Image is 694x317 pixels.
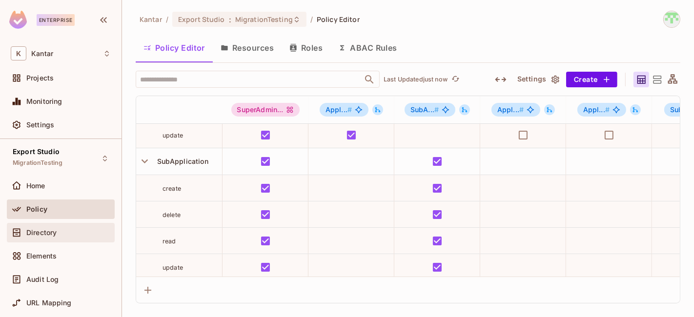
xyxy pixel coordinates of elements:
span: Settings [26,121,54,129]
span: refresh [451,75,460,84]
span: Export Studio [13,148,60,156]
span: Workspace: Kantar [31,50,53,58]
span: Projects [26,74,54,82]
span: Application#AdminViewer [491,103,540,117]
span: # [347,105,352,114]
span: Elements [26,252,57,260]
button: Policy Editor [136,36,213,60]
span: delete [163,211,181,218]
span: SubApplication [153,157,208,165]
span: MigrationTesting [235,15,293,24]
button: Roles [282,36,330,60]
span: Application#AdminUser [320,103,368,117]
span: Appl... [497,105,524,114]
span: # [519,105,524,114]
span: # [434,105,439,114]
button: Create [566,72,617,87]
span: SubApplication#AdminUser [405,103,455,117]
span: the active workspace [140,15,162,24]
span: Appl... [326,105,352,114]
div: SuperAdmin... [231,103,300,117]
img: Devesh.Kumar@Kantar.com [664,11,680,27]
button: refresh [449,74,461,85]
p: Last Updated just now [384,76,448,83]
span: SuperAdminUser [231,103,300,117]
span: MigrationTesting [13,159,62,167]
button: Settings [513,72,562,87]
span: Directory [26,229,57,237]
span: update [163,264,183,271]
div: Enterprise [37,14,75,26]
span: Home [26,182,45,190]
span: Application#StandardUser [577,103,626,117]
span: # [605,105,610,114]
li: / [166,15,168,24]
img: SReyMgAAAABJRU5ErkJggg== [9,11,27,29]
button: Resources [213,36,282,60]
span: create [163,185,181,192]
li: / [310,15,313,24]
span: Policy [26,205,47,213]
span: Policy Editor [317,15,360,24]
span: update [163,132,183,139]
span: Monitoring [26,98,62,105]
button: Open [363,73,376,86]
span: read [163,238,176,245]
span: : [228,16,232,23]
span: Appl... [583,105,610,114]
span: SubA... [410,105,439,114]
span: URL Mapping [26,299,72,307]
span: Export Studio [178,15,225,24]
span: K [11,46,26,60]
span: Click to refresh data [448,74,461,85]
span: Audit Log [26,276,59,283]
button: ABAC Rules [330,36,405,60]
